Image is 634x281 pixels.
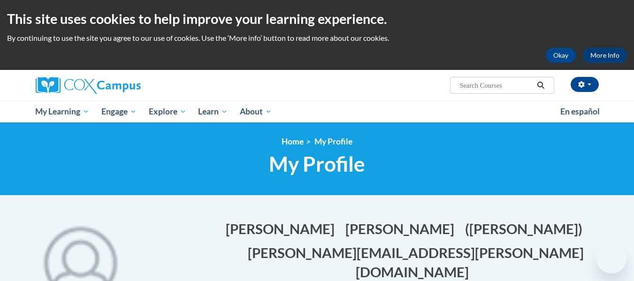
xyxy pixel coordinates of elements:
[282,137,304,146] a: Home
[35,106,89,117] span: My Learning
[458,80,534,91] input: Search Courses
[240,106,272,117] span: About
[198,106,228,117] span: Learn
[465,219,588,238] button: Edit screen name
[546,48,576,63] button: Okay
[192,101,234,122] a: Learn
[226,219,341,238] button: Edit first name
[234,101,278,122] a: About
[143,101,192,122] a: Explore
[534,80,548,91] button: Search
[36,77,141,94] img: Cox Campus
[7,33,627,43] p: By continuing to use the site you agree to our use of cookies. Use the ‘More info’ button to read...
[101,106,137,117] span: Engage
[596,243,626,273] iframe: Button to launch messaging window
[95,101,143,122] a: Engage
[571,77,599,92] button: Account Settings
[560,106,600,116] span: En español
[149,106,186,117] span: Explore
[22,101,613,122] div: Main menu
[345,219,460,238] button: Edit last name
[583,48,627,63] a: More Info
[30,101,96,122] a: My Learning
[554,102,606,122] a: En español
[7,9,627,28] h2: This site uses cookies to help improve your learning experience.
[314,137,352,146] span: My Profile
[269,152,365,176] span: My Profile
